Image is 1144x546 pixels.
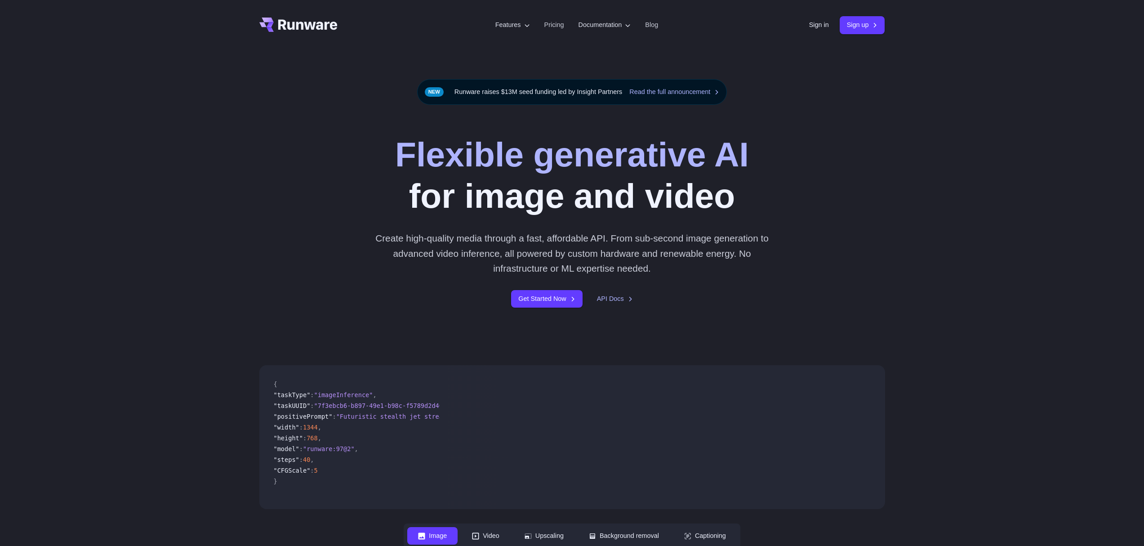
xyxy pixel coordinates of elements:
span: "model" [274,445,299,452]
a: Sign in [809,20,829,30]
button: Image [407,527,458,545]
span: : [303,434,307,442]
span: 1344 [303,424,318,431]
div: Runware raises $13M seed funding led by Insight Partners [417,79,727,105]
span: : [299,424,303,431]
label: Documentation [579,20,631,30]
button: Upscaling [514,527,574,545]
span: , [310,456,314,463]
p: Create high-quality media through a fast, affordable API. From sub-second image generation to adv... [372,231,772,276]
span: "CFGScale" [274,467,311,474]
button: Captioning [673,527,737,545]
span: : [299,445,303,452]
span: "imageInference" [314,391,373,398]
button: Video [461,527,510,545]
span: : [310,391,314,398]
span: "taskUUID" [274,402,311,409]
span: , [318,434,321,442]
span: 40 [303,456,310,463]
span: : [310,402,314,409]
a: Sign up [840,16,885,34]
span: } [274,478,277,485]
span: , [318,424,321,431]
span: "width" [274,424,299,431]
span: "height" [274,434,303,442]
span: 5 [314,467,318,474]
span: : [332,413,336,420]
span: 768 [307,434,318,442]
a: Blog [645,20,658,30]
span: "Futuristic stealth jet streaking through a neon-lit cityscape with glowing purple exhaust" [336,413,671,420]
span: "positivePrompt" [274,413,333,420]
a: Get Started Now [511,290,582,308]
span: , [373,391,376,398]
a: Go to / [259,18,338,32]
a: Pricing [544,20,564,30]
button: Background removal [578,527,670,545]
span: , [355,445,358,452]
span: "7f3ebcb6-b897-49e1-b98c-f5789d2d40d7" [314,402,454,409]
a: API Docs [597,294,633,304]
span: : [310,467,314,474]
label: Features [495,20,530,30]
h1: for image and video [395,134,749,216]
span: "steps" [274,456,299,463]
span: : [299,456,303,463]
span: "runware:97@2" [303,445,355,452]
span: { [274,380,277,388]
a: Read the full announcement [629,87,719,97]
span: "taskType" [274,391,311,398]
strong: Flexible generative AI [395,135,749,174]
